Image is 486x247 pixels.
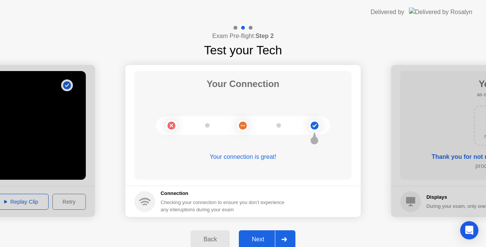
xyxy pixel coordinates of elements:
[409,8,472,16] img: Delivered by Rosalyn
[161,190,289,197] h5: Connection
[256,33,274,39] b: Step 2
[241,236,275,243] div: Next
[134,152,352,161] div: Your connection is great!
[460,221,478,239] div: Open Intercom Messenger
[193,236,227,243] div: Back
[207,77,279,91] h1: Your Connection
[204,41,282,59] h1: Test your Tech
[212,32,274,41] h4: Exam Pre-flight:
[371,8,404,17] div: Delivered by
[161,199,289,213] div: Checking your connection to ensure you don’t experience any interuptions during your exam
